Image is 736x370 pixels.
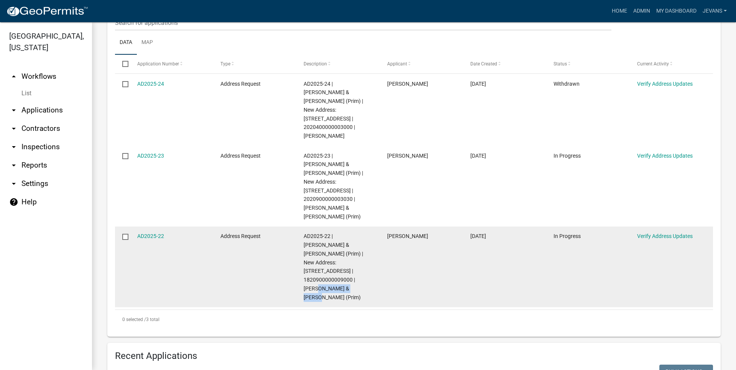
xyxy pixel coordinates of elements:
span: In Progress [554,153,581,159]
div: 3 total [115,310,713,329]
span: Caleb Strohm [387,233,428,239]
datatable-header-cell: Type [213,55,296,73]
span: Applicant [387,61,407,67]
i: arrow_drop_down [9,179,18,188]
span: 0 selected / [122,317,146,322]
i: arrow_drop_down [9,106,18,115]
a: Data [115,31,137,55]
datatable-header-cell: Date Created [463,55,546,73]
i: help [9,197,18,207]
span: Address Request [220,153,261,159]
a: jevans [700,4,730,18]
a: Verify Address Updates [637,153,693,159]
span: Withdrawn [554,81,580,87]
span: Application Number [137,61,179,67]
a: AD2025-23 [137,153,164,159]
span: Description [304,61,327,67]
i: arrow_drop_down [9,161,18,170]
span: Address Request [220,233,261,239]
span: Type [220,61,230,67]
span: 09/11/2025 [470,153,486,159]
i: arrow_drop_down [9,124,18,133]
span: Status [554,61,567,67]
a: AD2025-24 [137,81,164,87]
a: Verify Address Updates [637,233,693,239]
datatable-header-cell: Applicant [380,55,463,73]
span: AD2025-22 | STROHM, CALEB JAMES & LORRIN ELIZABETH (Prim) | New Address: 1544 Road 170 Emporia, K... [304,233,363,300]
i: arrow_drop_down [9,142,18,152]
span: Samuel Seeley [387,81,428,87]
datatable-header-cell: Description [296,55,379,73]
datatable-header-cell: Current Activity [630,55,713,73]
span: AD2025-24 | WEEMS, EVERETT C & TERRY E M (Prim) | New Address: 304 Road 180 Emporia, KS 66801 | 2... [304,81,363,139]
datatable-header-cell: Status [546,55,629,73]
span: 09/11/2025 [470,233,486,239]
span: Samuel Seeley [387,153,428,159]
a: Home [609,4,630,18]
a: Map [137,31,158,55]
datatable-header-cell: Select [115,55,130,73]
i: arrow_drop_up [9,72,18,81]
h4: Recent Applications [115,350,713,362]
span: Address Request [220,81,261,87]
a: Verify Address Updates [637,81,693,87]
a: AD2025-22 [137,233,164,239]
datatable-header-cell: Application Number [130,55,213,73]
span: AD2025-23 | POCK, CLINT & WARHURST, AMANDA (Prim) | New Address: 1764 Road C Emporia, KS 66801 | ... [304,153,363,220]
span: 09/16/2025 [470,81,486,87]
span: Current Activity [637,61,669,67]
input: Search for applications [115,15,611,31]
a: My Dashboard [653,4,700,18]
span: In Progress [554,233,581,239]
span: Date Created [470,61,497,67]
a: Admin [630,4,653,18]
